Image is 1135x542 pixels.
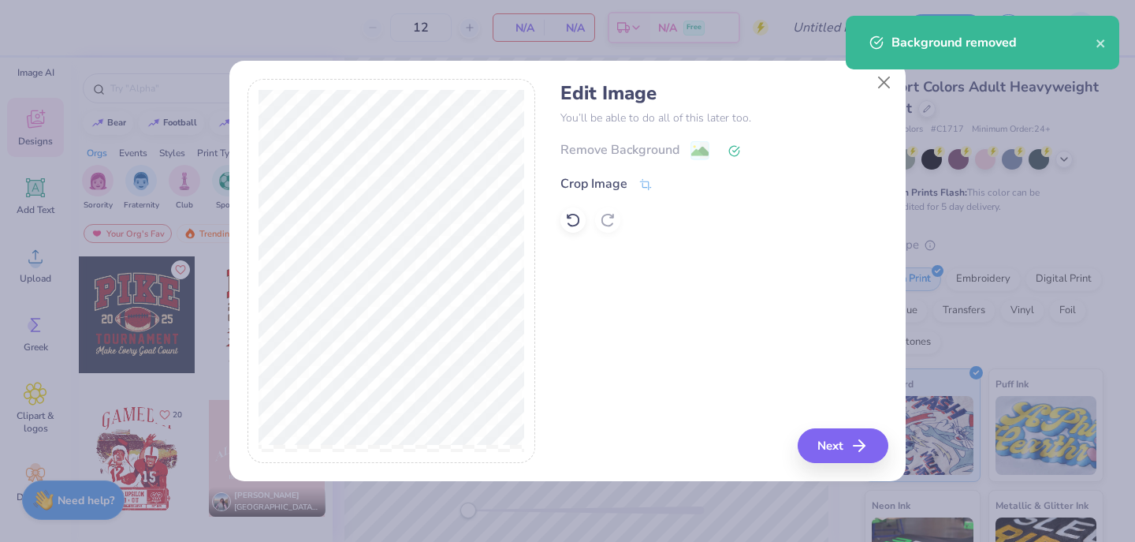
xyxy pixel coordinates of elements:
h4: Edit Image [560,82,888,105]
div: Background removed [891,33,1096,52]
p: You’ll be able to do all of this later too. [560,110,888,126]
div: Crop Image [560,174,627,193]
button: close [1096,33,1107,52]
button: Next [798,428,888,463]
